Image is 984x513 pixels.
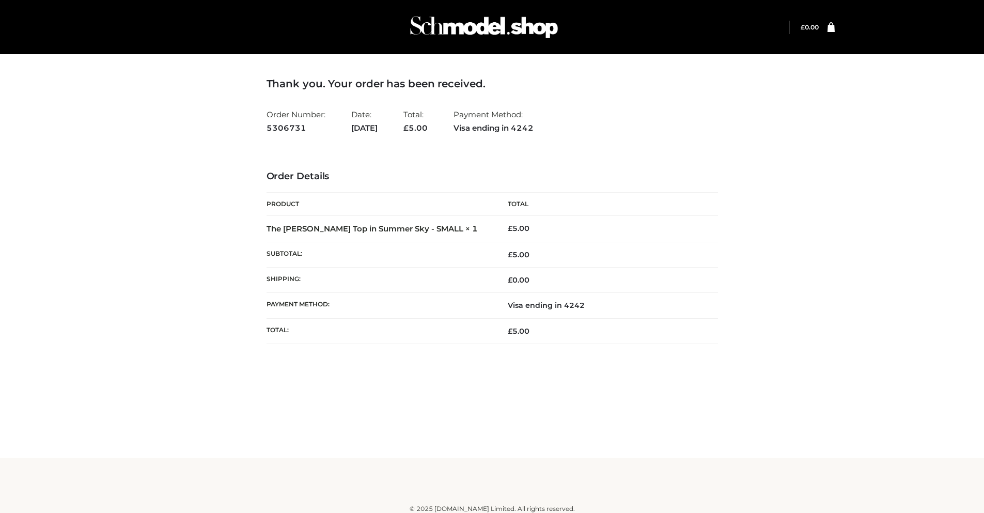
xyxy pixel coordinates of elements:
[508,327,529,336] span: 5.00
[403,123,409,133] span: £
[267,171,718,182] h3: Order Details
[508,224,529,233] bdi: 5.00
[508,275,529,285] bdi: 0.00
[351,121,378,135] strong: [DATE]
[508,250,529,259] span: 5.00
[267,318,492,344] th: Total:
[454,121,534,135] strong: Visa ending in 4242
[492,193,718,216] th: Total
[508,327,512,336] span: £
[508,250,512,259] span: £
[267,268,492,293] th: Shipping:
[801,23,819,31] a: £0.00
[801,23,819,31] bdi: 0.00
[267,77,718,90] h3: Thank you. Your order has been received.
[454,105,534,137] li: Payment Method:
[508,224,512,233] span: £
[267,193,492,216] th: Product
[351,105,378,137] li: Date:
[407,7,561,48] img: Schmodel Admin 964
[267,121,325,135] strong: 5306731
[508,275,512,285] span: £
[267,293,492,318] th: Payment method:
[403,105,428,137] li: Total:
[492,293,718,318] td: Visa ending in 4242
[403,123,428,133] span: 5.00
[267,105,325,137] li: Order Number:
[801,23,805,31] span: £
[267,242,492,267] th: Subtotal:
[465,224,478,234] strong: × 1
[267,224,463,234] a: The [PERSON_NAME] Top in Summer Sky - SMALL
